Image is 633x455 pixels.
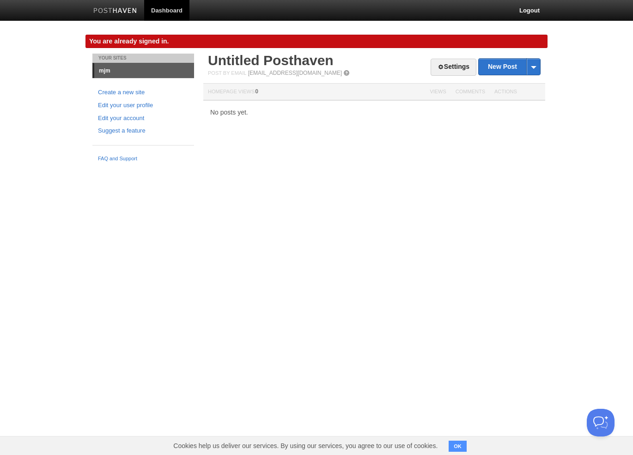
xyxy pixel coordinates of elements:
a: Suggest a feature [98,126,189,136]
th: Views [425,84,450,101]
a: Edit your account [98,114,189,123]
a: Settings [431,59,476,76]
a: Create a new site [98,88,189,97]
div: You are already signed in. [85,35,548,48]
div: No posts yet. [203,109,545,115]
th: Homepage Views [203,84,425,101]
span: Post by Email [208,70,246,76]
a: Edit your user profile [98,101,189,110]
a: New Post [479,59,540,75]
iframe: Help Scout Beacon - Open [587,409,615,437]
th: Comments [451,84,490,101]
a: mjm [94,63,194,78]
a: [EMAIL_ADDRESS][DOMAIN_NAME] [248,70,342,76]
button: OK [449,441,467,452]
a: Untitled Posthaven [208,53,334,68]
span: 0 [255,88,258,95]
span: Cookies help us deliver our services. By using our services, you agree to our use of cookies. [164,437,447,455]
img: Posthaven-bar [93,8,137,15]
a: FAQ and Support [98,155,189,163]
th: Actions [490,84,545,101]
li: Your Sites [92,54,194,63]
